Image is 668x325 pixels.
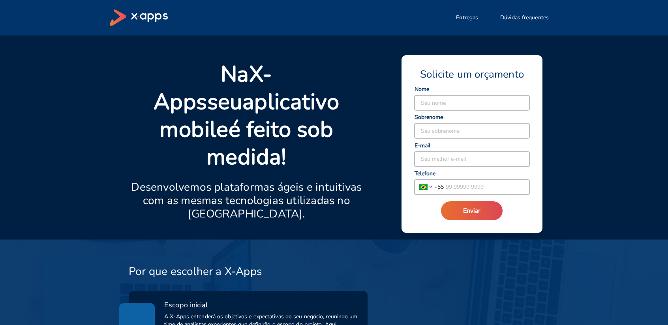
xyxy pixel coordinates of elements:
[491,10,558,26] button: Dúvidas frequentes
[159,87,339,145] strong: aplicativo mobile
[500,14,549,22] span: Dúvidas frequentes
[441,201,503,220] button: Enviar
[415,123,529,138] input: Seu sobrenome
[420,68,524,81] span: Solicite um orçamento
[434,183,444,191] span: + 55
[447,10,488,26] button: Entregas
[129,265,262,278] h3: Por que escolher a X-Apps
[164,300,208,310] span: Escopo inicial
[154,59,272,117] strong: X-Apps
[129,61,364,171] p: Na seu é feito sob medida!
[415,152,529,167] input: Seu melhor e-mail
[444,180,529,195] input: 99 99999 9999
[463,206,480,215] span: Enviar
[129,180,364,221] p: Desenvolvemos plataformas ágeis e intuitivas com as mesmas tecnologias utilizadas no [GEOGRAPHIC_...
[415,95,529,110] input: Seu nome
[456,14,478,22] span: Entregas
